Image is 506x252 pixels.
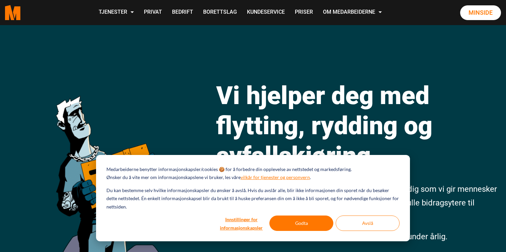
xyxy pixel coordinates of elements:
[106,186,400,211] p: Du kan bestemme selv hvilke informasjonskapsler du ønsker å avslå. Hvis du avslår alle, blir ikke...
[106,173,311,182] p: Ønsker du å vite mer om informasjonskapslene vi bruker, les våre .
[318,1,387,24] a: Om Medarbeiderne
[460,5,501,20] a: Minside
[167,1,198,24] a: Bedrift
[139,1,167,24] a: Privat
[269,216,333,231] button: Godta
[336,216,400,231] button: Avslå
[242,1,290,24] a: Kundeservice
[241,173,310,182] a: vilkår for tjenester og personvern
[290,1,318,24] a: Priser
[106,165,352,174] p: Medarbeiderne benytter informasjonskapsler/cookies 🍪 for å forbedre din opplevelse av nettstedet ...
[216,80,499,171] h1: Vi hjelper deg med flytting, rydding og avfallskjøring
[94,1,139,24] a: Tjenester
[198,1,242,24] a: Borettslag
[216,216,267,231] button: Innstillinger for informasjonskapsler
[96,155,410,241] div: Cookie banner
